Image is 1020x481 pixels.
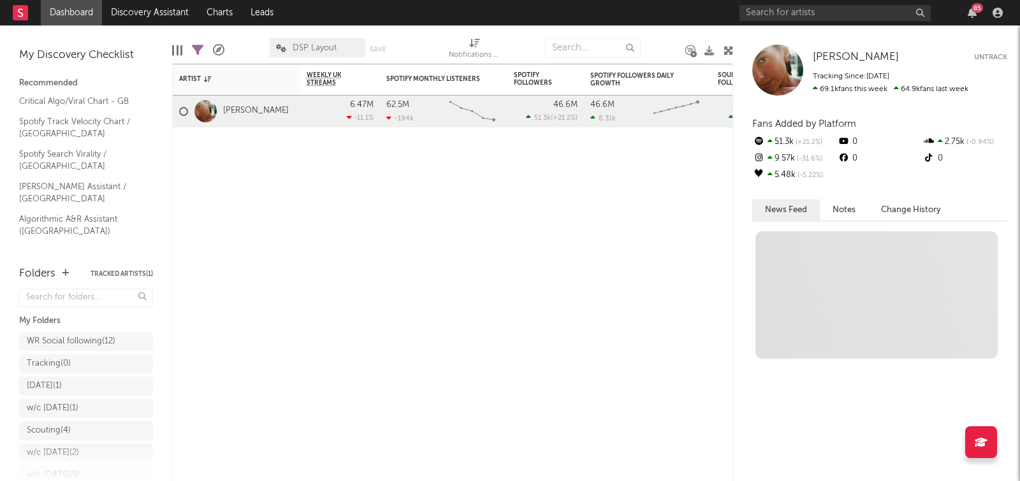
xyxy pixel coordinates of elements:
[590,72,686,87] div: Spotify Followers Daily Growth
[752,150,837,167] div: 9.57k
[370,46,386,53] button: Save
[19,180,140,206] a: [PERSON_NAME] Assistant / [GEOGRAPHIC_DATA]
[19,76,153,91] div: Recommended
[837,150,922,167] div: 0
[19,421,153,440] a: Scouting(4)
[868,199,954,220] button: Change History
[27,334,115,349] div: WR Social following ( 12 )
[837,134,922,150] div: 0
[752,134,837,150] div: 51.3k
[795,155,822,162] span: -31.6 %
[752,119,856,129] span: Fans Added by Platform
[19,354,153,373] a: Tracking(0)
[968,8,977,18] button: 85
[922,134,1007,150] div: 2.75k
[718,71,762,87] div: SoundCloud Followers
[27,378,62,394] div: [DATE] ( 1 )
[553,115,576,122] span: +21.2 %
[386,75,482,83] div: Spotify Monthly Listeners
[922,150,1007,167] div: 0
[796,172,823,179] span: -5.22 %
[350,101,374,109] div: 6.47M
[752,167,837,183] div: 5.48k
[794,139,822,146] span: +21.2 %
[179,75,275,83] div: Artist
[19,443,153,463] a: w/c [DATE](2)
[449,48,500,63] div: Notifications (Artist)
[172,32,182,69] div: Edit Columns
[444,96,501,127] svg: Chart title
[19,266,55,282] div: Folders
[386,101,409,109] div: 62.5M
[526,113,578,122] div: ( )
[545,38,641,57] input: Search...
[729,113,782,122] div: ( )
[590,101,615,109] div: 46.6M
[813,85,968,93] span: 64.9k fans last week
[386,114,414,122] div: -194k
[19,147,140,173] a: Spotify Search Virality / [GEOGRAPHIC_DATA]
[813,51,899,64] a: [PERSON_NAME]
[347,113,374,122] div: -11.1 %
[223,106,289,117] a: [PERSON_NAME]
[534,115,551,122] span: 51.3k
[192,32,203,69] div: Filters(1 of 1)
[648,96,705,127] svg: Chart title
[91,271,153,277] button: Tracked Artists(1)
[514,71,558,87] div: Spotify Followers
[739,5,931,21] input: Search for artists
[27,445,79,461] div: w/c [DATE] ( 2 )
[293,44,337,52] span: DSP Layout
[449,32,500,69] div: Notifications (Artist)
[813,85,887,93] span: 69.1k fans this week
[553,101,578,109] div: 46.6M
[27,356,71,371] div: Tracking ( 0 )
[19,94,140,108] a: Critical Algo/Viral Chart - GB
[19,377,153,396] a: [DATE](1)
[965,139,994,146] span: -0.94 %
[19,289,153,307] input: Search for folders...
[213,32,224,69] div: A&R Pipeline
[752,199,820,220] button: News Feed
[19,212,140,238] a: Algorithmic A&R Assistant ([GEOGRAPHIC_DATA])
[820,199,868,220] button: Notes
[972,3,983,13] div: 85
[813,73,889,80] span: Tracking Since: [DATE]
[813,52,899,62] span: [PERSON_NAME]
[19,48,153,63] div: My Discovery Checklist
[19,399,153,418] a: w/c [DATE](1)
[307,71,354,87] span: Weekly UK Streams
[27,423,71,438] div: Scouting ( 4 )
[590,114,616,122] div: 8.31k
[27,401,78,416] div: w/c [DATE] ( 1 )
[19,115,140,141] a: Spotify Track Velocity Chart / [GEOGRAPHIC_DATA]
[974,51,1007,64] button: Untrack
[19,313,153,329] div: My Folders
[19,332,153,351] a: WR Social following(12)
